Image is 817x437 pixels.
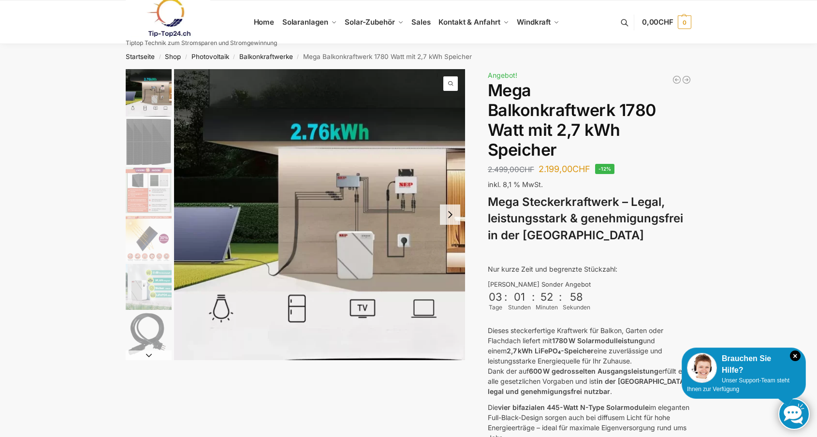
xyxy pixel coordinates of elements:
h1: Mega Balkonkraftwerk 1780 Watt mit 2,7 kWh Speicher [488,81,691,160]
li: 1 / 9 [123,69,172,117]
a: Balkonkraftwerke [239,53,293,60]
span: Windkraft [517,17,551,27]
div: 01 [509,291,530,303]
div: Brauchen Sie Hilfe? [687,353,801,376]
span: / [155,53,165,61]
span: / [293,53,303,61]
span: Unser Support-Team steht Ihnen zur Verfügung [687,377,789,393]
div: : [504,291,507,309]
strong: 1780 W Solarmodulleistung [552,336,643,345]
li: 3 / 9 [123,166,172,214]
strong: vier bifazialen 445-Watt N-Type Solarmodule [498,403,649,411]
span: CHF [519,165,534,174]
nav: Breadcrumb [109,44,709,69]
a: Solar-Zubehör [341,0,408,44]
div: Tage [488,303,503,312]
button: Next slide [440,204,460,225]
img: Balkonkraftwerk mit grossem Speicher [174,69,465,360]
span: Solaranlagen [282,17,328,27]
img: Balkonkraftwerk mit grossem Speicher [126,69,172,117]
a: Windkraft [513,0,564,44]
span: -12% [595,164,615,174]
strong: in der [GEOGRAPHIC_DATA] legal und genehmigungsfrei nutzbar [488,377,687,395]
li: 1 / 9 [174,69,465,360]
span: CHF [572,164,590,174]
strong: Mega Steckerkraftwerk – Legal, leistungsstark & genehmigungsfrei in der [GEOGRAPHIC_DATA] [488,195,683,243]
a: Solaranlagen [278,0,340,44]
div: 03 [489,291,502,303]
i: Schließen [790,350,801,361]
div: Stunden [508,303,531,312]
bdi: 2.199,00 [539,164,590,174]
span: Solar-Zubehör [345,17,395,27]
li: 5 / 9 [123,262,172,311]
div: Sekunden [563,303,590,312]
img: 4 mal bificiale Solarmodule [126,119,172,165]
p: Tiptop Technik zum Stromsparen und Stromgewinnung [126,40,277,46]
div: 58 [564,291,589,303]
li: 7 / 9 [123,359,172,408]
a: Shop [165,53,181,60]
span: Kontakt & Anfahrt [438,17,500,27]
div: 52 [537,291,557,303]
span: 0,00 [642,17,673,27]
span: Sales [411,17,431,27]
a: Startseite [126,53,155,60]
strong: 600 W gedrosselten Ausgangsleistung [529,367,658,375]
a: Balkonkraftwerk 405/600 Watt erweiterbar [672,75,682,85]
span: 0 [678,15,691,29]
a: Solaranlage mit 2,7 KW Batteriespeicher Genehmigungsfrei9 37f323a9 fb5c 4dce 8a67 e3838845de63 1 [174,69,465,360]
a: Photovoltaik [191,53,229,60]
div: : [532,291,535,309]
div: : [559,291,562,309]
a: 0,00CHF 0 [642,8,691,37]
a: Sales [408,0,435,44]
button: Next slide [126,350,172,360]
div: Minuten [536,303,558,312]
div: [PERSON_NAME] Sonder Angebot [488,280,691,290]
a: 890/600 Watt Solarkraftwerk + 2,7 KW Batteriespeicher Genehmigungsfrei [682,75,691,85]
img: Anschlusskabel-3meter [126,312,172,358]
bdi: 2.499,00 [488,165,534,174]
li: 2 / 9 [123,117,172,166]
li: 4 / 9 [123,214,172,262]
img: Leise und Wartungsfrei [126,264,172,310]
span: CHF [658,17,673,27]
img: Bificial im Vergleich zu billig Modulen [126,167,172,213]
li: 6 / 9 [123,311,172,359]
strong: 2,7 kWh LiFePO₄-Speicher [507,347,594,355]
p: Nur kurze Zeit und begrenzte Stückzahl: [488,264,691,274]
img: Customer service [687,353,717,383]
img: Bificial 30 % mehr Leistung [126,216,172,262]
span: Angebot! [488,71,517,79]
span: / [181,53,191,61]
span: / [229,53,239,61]
a: Kontakt & Anfahrt [435,0,513,44]
span: inkl. 8,1 % MwSt. [488,180,543,189]
p: Dieses steckerfertige Kraftwerk für Balkon, Garten oder Flachdach liefert mit und einem eine zuve... [488,325,691,396]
